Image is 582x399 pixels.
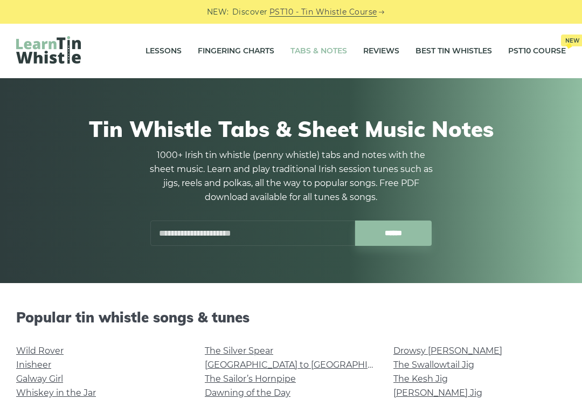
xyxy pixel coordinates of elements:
[16,36,81,64] img: LearnTinWhistle.com
[205,346,273,356] a: The Silver Spear
[198,38,274,65] a: Fingering Charts
[415,38,492,65] a: Best Tin Whistles
[205,388,290,398] a: Dawning of the Day
[205,374,296,384] a: The Sailor’s Hornpipe
[393,388,482,398] a: [PERSON_NAME] Jig
[16,346,64,356] a: Wild Rover
[16,374,63,384] a: Galway Girl
[290,38,347,65] a: Tabs & Notes
[363,38,399,65] a: Reviews
[508,38,566,65] a: PST10 CourseNew
[16,360,51,370] a: Inisheer
[393,360,474,370] a: The Swallowtail Jig
[393,346,502,356] a: Drowsy [PERSON_NAME]
[22,116,560,142] h1: Tin Whistle Tabs & Sheet Music Notes
[145,38,182,65] a: Lessons
[393,374,448,384] a: The Kesh Jig
[16,309,566,326] h2: Popular tin whistle songs & tunes
[16,388,96,398] a: Whiskey in the Jar
[205,360,404,370] a: [GEOGRAPHIC_DATA] to [GEOGRAPHIC_DATA]
[145,148,436,204] p: 1000+ Irish tin whistle (penny whistle) tabs and notes with the sheet music. Learn and play tradi...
